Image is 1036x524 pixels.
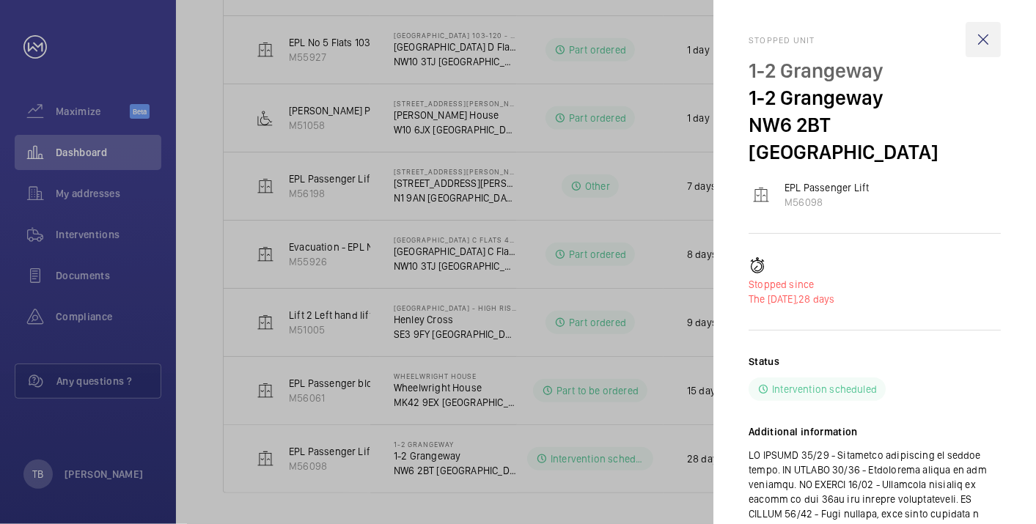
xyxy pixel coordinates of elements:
[749,111,1001,166] p: NW6 2BT [GEOGRAPHIC_DATA]
[752,186,770,204] img: elevator.svg
[785,180,869,195] p: EPL Passenger Lift
[749,84,1001,111] p: 1-2 Grangeway
[749,57,1001,84] p: 1-2 Grangeway
[749,293,798,305] span: The [DATE],
[749,354,779,369] h2: Status
[785,195,869,210] p: M56098
[749,292,1001,306] p: 28 days
[749,35,1001,45] h2: Stopped unit
[749,424,1001,439] h2: Additional information
[772,382,877,396] p: Intervention scheduled
[749,277,1001,292] p: Stopped since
